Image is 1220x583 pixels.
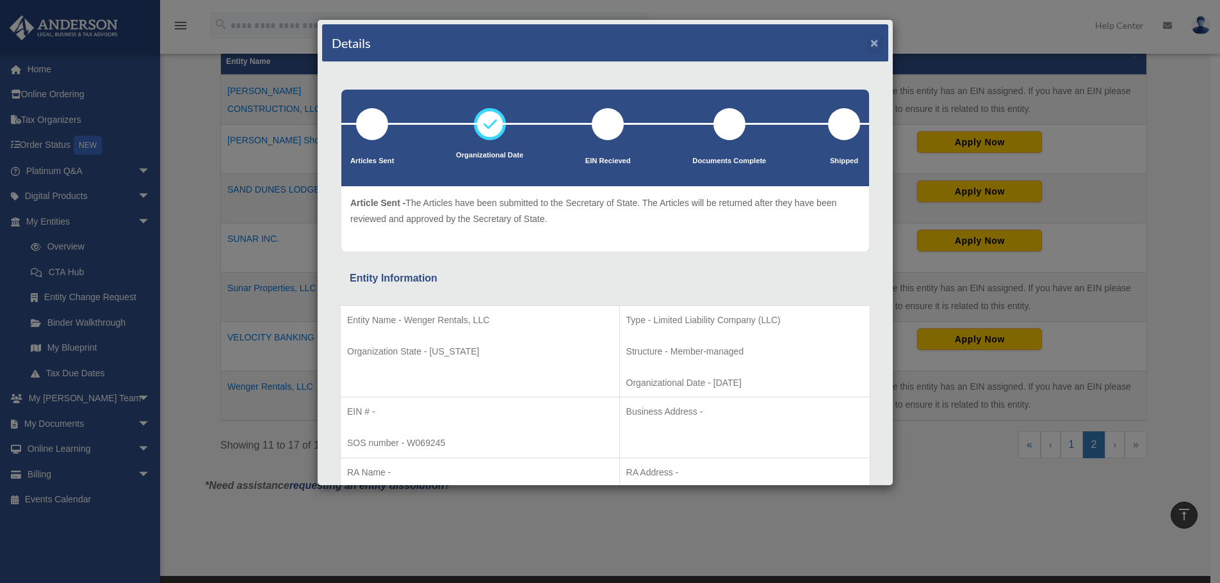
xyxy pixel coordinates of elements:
h4: Details [332,34,371,52]
p: Shipped [828,155,860,168]
p: RA Name - [347,465,613,481]
p: Organization State - [US_STATE] [347,344,613,360]
p: SOS number - W069245 [347,435,613,451]
div: Entity Information [350,269,861,287]
p: Documents Complete [692,155,766,168]
p: Structure - Member-managed [626,344,863,360]
p: Entity Name - Wenger Rentals, LLC [347,312,613,328]
p: Business Address - [626,404,863,420]
p: RA Address - [626,465,863,481]
p: Organizational Date [456,149,523,162]
p: Type - Limited Liability Company (LLC) [626,312,863,328]
p: Organizational Date - [DATE] [626,375,863,391]
button: × [870,36,879,49]
span: Article Sent - [350,198,405,208]
p: The Articles have been submitted to the Secretary of State. The Articles will be returned after t... [350,195,860,227]
p: EIN Recieved [585,155,631,168]
p: EIN # - [347,404,613,420]
p: Articles Sent [350,155,394,168]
